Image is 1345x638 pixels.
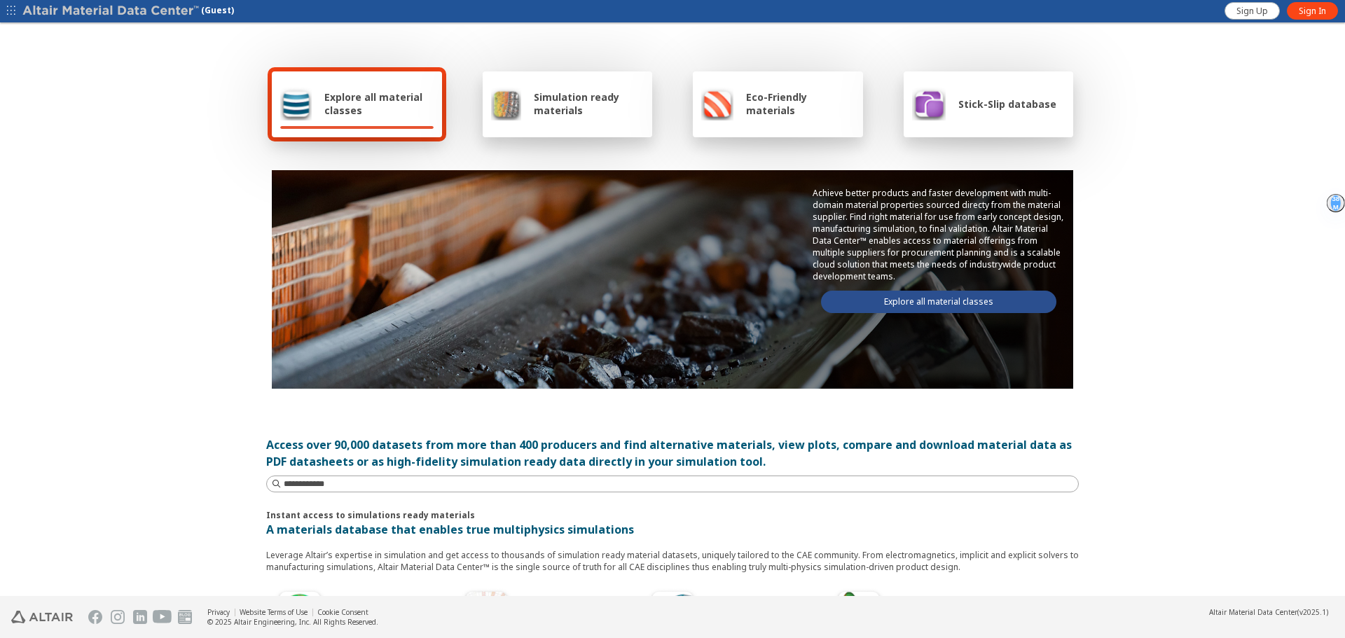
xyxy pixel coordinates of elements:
a: Sign In [1287,2,1338,20]
p: Instant access to simulations ready materials [266,509,1079,521]
a: Sign Up [1225,2,1280,20]
a: Explore all material classes [821,291,1056,313]
span: Simulation ready materials [534,90,644,117]
span: Altair Material Data Center [1209,607,1297,617]
a: Cookie Consent [317,607,368,617]
p: Leverage Altair’s expertise in simulation and get access to thousands of simulation ready materia... [266,549,1079,573]
p: A materials database that enables true multiphysics simulations [266,521,1079,538]
img: Eco-Friendly materials [701,87,733,120]
span: Sign Up [1236,6,1268,17]
img: Explore all material classes [280,87,312,120]
div: (v2025.1) [1209,607,1328,617]
span: Explore all material classes [324,90,434,117]
img: Simulation ready materials [491,87,521,120]
span: Sign In [1299,6,1326,17]
p: Achieve better products and faster development with multi-domain material properties sourced dire... [813,187,1065,282]
div: © 2025 Altair Engineering, Inc. All Rights Reserved. [207,617,378,627]
img: Stick-Slip database [912,87,946,120]
a: Website Terms of Use [240,607,308,617]
a: Privacy [207,607,230,617]
img: Altair Engineering [11,611,73,623]
div: (Guest) [22,4,234,18]
img: Altair Material Data Center [22,4,201,18]
span: Stick-Slip database [958,97,1056,111]
span: Eco-Friendly materials [746,90,854,117]
div: Access over 90,000 datasets from more than 400 producers and find alternative materials, view plo... [266,436,1079,470]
